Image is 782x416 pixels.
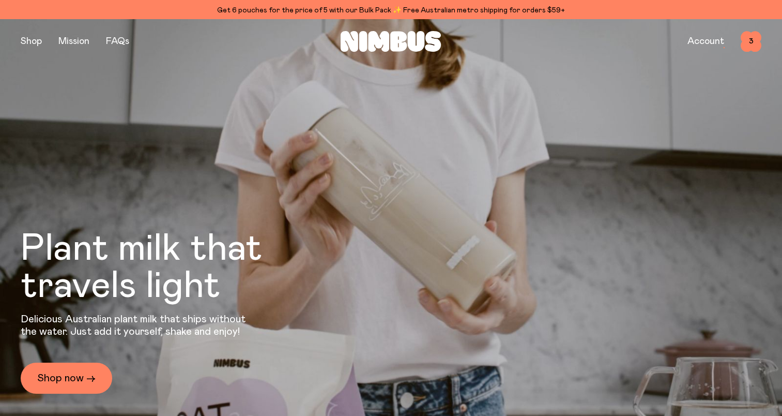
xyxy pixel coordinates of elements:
a: Shop now → [21,363,112,394]
button: 3 [741,31,761,52]
p: Delicious Australian plant milk that ships without the water. Just add it yourself, shake and enjoy! [21,313,252,338]
div: Get 6 pouches for the price of 5 with our Bulk Pack ✨ Free Australian metro shipping for orders $59+ [21,4,761,17]
a: FAQs [106,37,129,46]
h1: Plant milk that travels light [21,230,318,305]
a: Mission [58,37,89,46]
a: Account [687,37,724,46]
